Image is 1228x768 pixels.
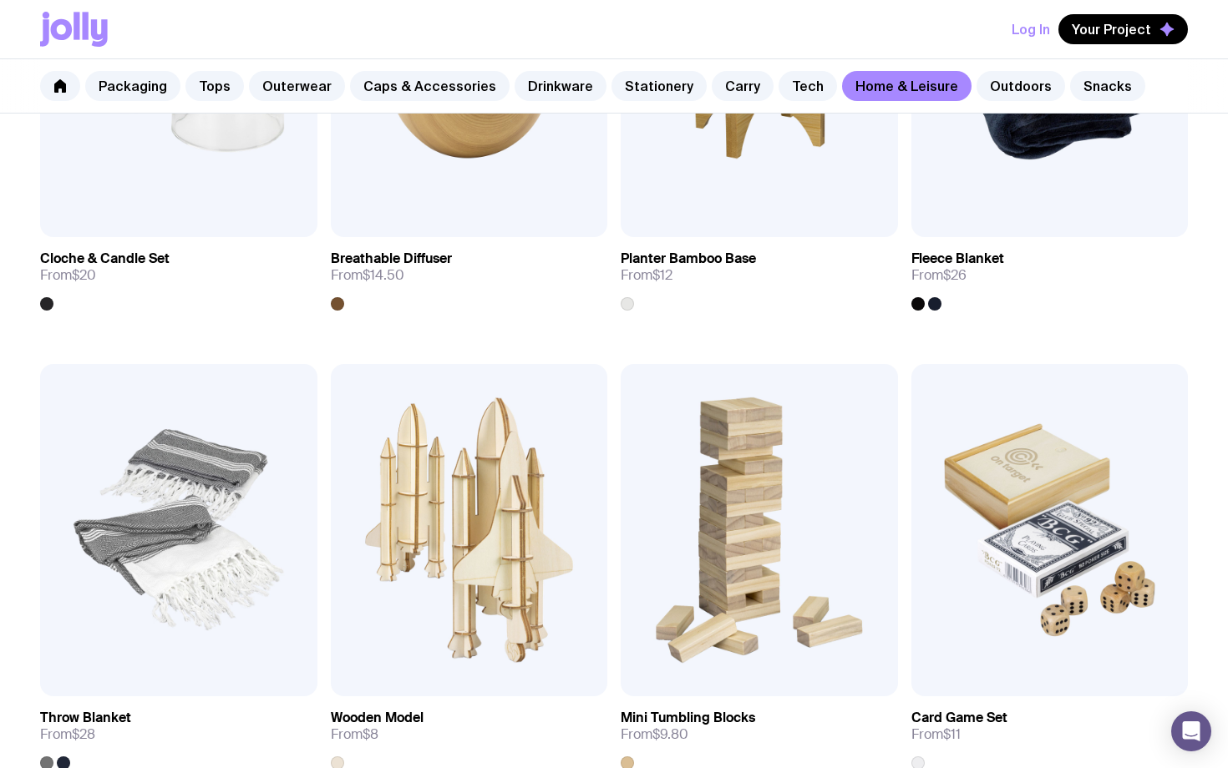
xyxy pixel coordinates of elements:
[977,71,1065,101] a: Outdoors
[911,250,1004,267] h3: Fleece Blanket
[621,237,898,311] a: Planter Bamboo BaseFrom$12
[712,71,774,101] a: Carry
[331,250,452,267] h3: Breathable Diffuser
[621,250,756,267] h3: Planter Bamboo Base
[40,710,131,726] h3: Throw Blanket
[363,266,404,284] span: $14.50
[363,725,378,743] span: $8
[1070,71,1145,101] a: Snacks
[911,267,967,284] span: From
[249,71,345,101] a: Outerwear
[331,237,608,311] a: Breathable DiffuserFrom$14.50
[350,71,510,101] a: Caps & Accessories
[40,250,170,267] h3: Cloche & Candle Set
[652,266,672,284] span: $12
[842,71,972,101] a: Home & Leisure
[1012,14,1050,44] button: Log In
[911,726,961,743] span: From
[72,266,96,284] span: $20
[331,267,404,284] span: From
[1171,711,1211,751] div: Open Intercom Messenger
[611,71,707,101] a: Stationery
[515,71,606,101] a: Drinkware
[40,237,317,311] a: Cloche & Candle SetFrom$20
[621,710,755,726] h3: Mini Tumbling Blocks
[621,726,688,743] span: From
[779,71,837,101] a: Tech
[185,71,244,101] a: Tops
[331,710,424,726] h3: Wooden Model
[943,725,961,743] span: $11
[911,237,1189,311] a: Fleece BlanketFrom$26
[40,726,95,743] span: From
[943,266,967,284] span: $26
[40,267,96,284] span: From
[621,267,672,284] span: From
[331,726,378,743] span: From
[85,71,180,101] a: Packaging
[652,725,688,743] span: $9.80
[72,725,95,743] span: $28
[911,710,1007,726] h3: Card Game Set
[1072,21,1151,38] span: Your Project
[1058,14,1188,44] button: Your Project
